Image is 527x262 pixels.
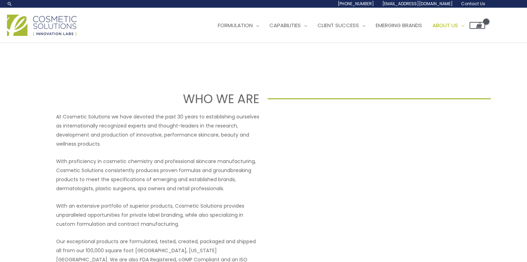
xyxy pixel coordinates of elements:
span: [PHONE_NUMBER] [338,1,374,7]
span: Formulation [218,22,253,29]
iframe: Get to know Cosmetic Solutions Private Label Skin Care [268,112,471,226]
p: With proficiency in cosmetic chemistry and professional skincare manufacturing, Cosmetic Solution... [56,157,259,193]
h1: WHO WE ARE [36,90,259,107]
a: About Us [427,15,469,36]
a: Emerging Brands [371,15,427,36]
span: [EMAIL_ADDRESS][DOMAIN_NAME] [382,1,453,7]
span: Contact Us [461,1,485,7]
span: Capabilities [269,22,301,29]
a: Capabilities [264,15,312,36]
img: Cosmetic Solutions Logo [7,15,77,36]
a: Client Success [312,15,371,36]
a: View Shopping Cart, empty [469,22,485,29]
p: At Cosmetic Solutions we have devoted the past 30 years to establishing ourselves as internationa... [56,112,259,148]
a: Search icon link [7,1,13,7]
a: Formulation [213,15,264,36]
nav: Site Navigation [207,15,485,36]
span: Client Success [318,22,359,29]
p: With an extensive portfolio of superior products, Cosmetic Solutions provides unparalleled opport... [56,201,259,229]
span: About Us [433,22,458,29]
span: Emerging Brands [376,22,422,29]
